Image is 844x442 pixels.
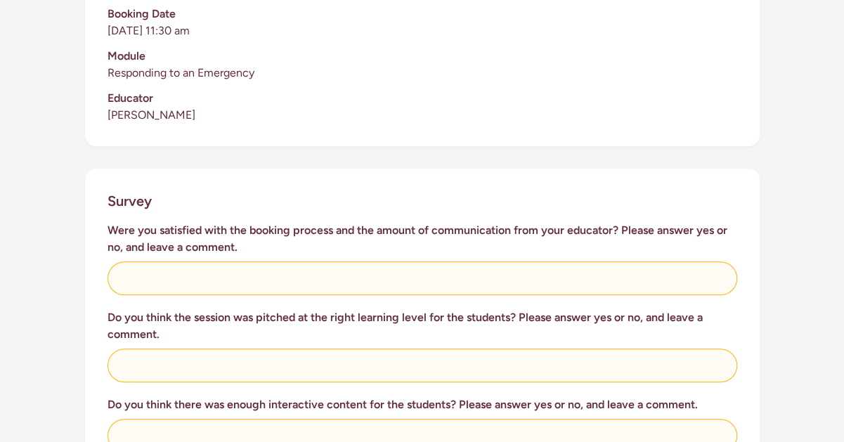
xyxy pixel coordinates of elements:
[108,309,737,343] h3: Do you think the session was pitched at the right learning level for the students? Please answer ...
[108,107,737,124] p: [PERSON_NAME]
[108,6,737,22] h3: Booking Date
[108,191,152,211] h2: Survey
[108,90,737,107] h3: Educator
[108,48,737,65] h3: Module
[108,222,737,256] h3: Were you satisfied with the booking process and the amount of communication from your educator? P...
[108,396,737,413] h3: Do you think there was enough interactive content for the students? Please answer yes or no, and ...
[108,65,737,82] p: Responding to an Emergency
[108,22,737,39] p: [DATE] 11:30 am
